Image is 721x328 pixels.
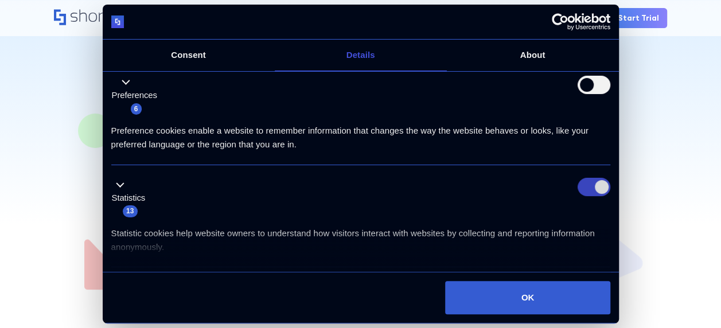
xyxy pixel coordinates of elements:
[445,281,610,314] button: OK
[610,8,667,28] a: Start Trial
[111,76,164,116] button: Preferences (6)
[275,40,447,71] a: Details
[111,115,610,151] div: Preference cookies enable a website to remember information that changes the way the website beha...
[510,13,610,30] a: Usercentrics Cookiebot - opens in a new window
[447,40,619,71] a: About
[103,40,275,71] a: Consent
[123,205,138,217] span: 13
[112,89,157,102] label: Preferences
[111,178,153,218] button: Statistics (13)
[111,218,610,254] div: Statistic cookies help website owners to understand how visitors interact with websites by collec...
[131,103,142,115] span: 6
[664,273,721,328] iframe: Chat Widget
[111,15,124,29] img: logo
[112,192,146,205] label: Statistics
[54,9,147,26] a: Home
